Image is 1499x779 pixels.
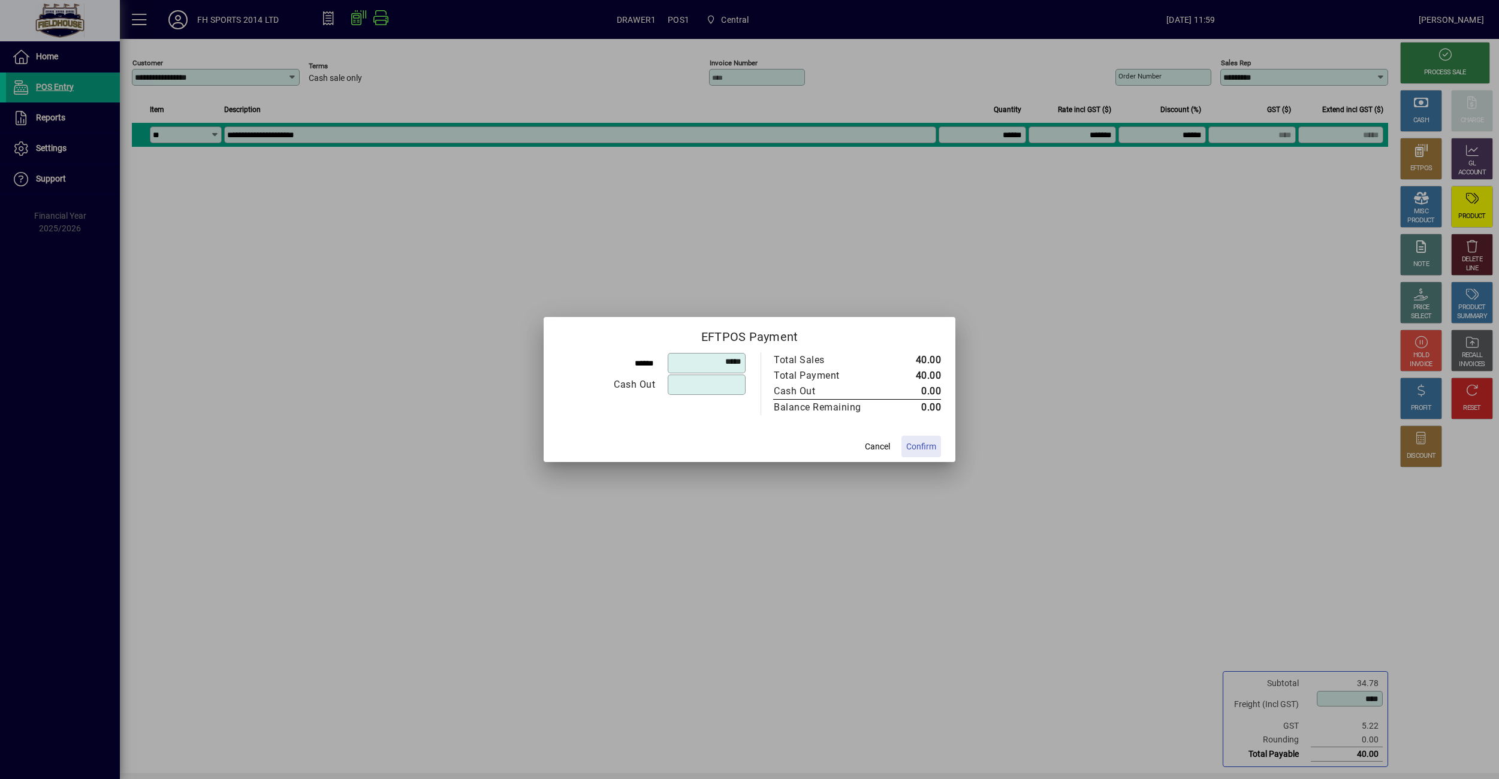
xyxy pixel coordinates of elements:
div: Balance Remaining [774,400,874,415]
button: Cancel [858,436,897,457]
button: Confirm [901,436,941,457]
span: Confirm [906,440,936,453]
h2: EFTPOS Payment [544,317,955,352]
td: Total Sales [773,352,886,368]
div: Cash Out [774,384,874,398]
div: Cash Out [559,378,655,392]
td: Total Payment [773,368,886,384]
td: 0.00 [886,400,941,416]
td: 40.00 [886,352,941,368]
td: 40.00 [886,368,941,384]
span: Cancel [865,440,890,453]
td: 0.00 [886,384,941,400]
